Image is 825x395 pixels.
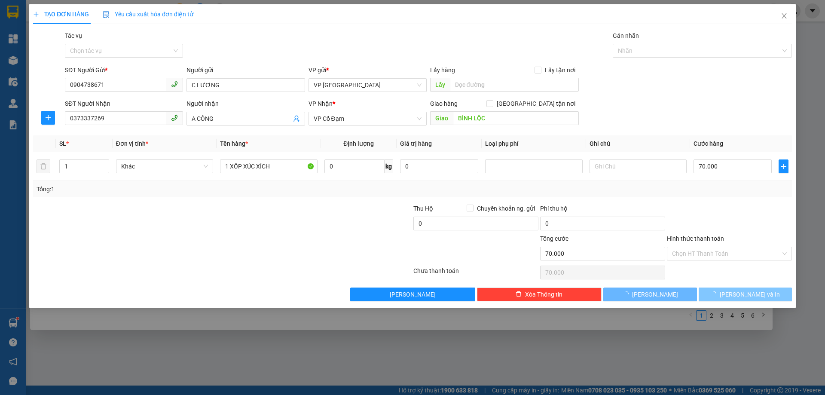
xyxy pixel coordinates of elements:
span: Chuyển khoản ng. gửi [474,204,538,213]
div: VP gửi [309,65,427,75]
span: VP Cổ Đạm [314,112,422,125]
b: GỬI : VP [GEOGRAPHIC_DATA] [11,62,128,91]
span: VP Nhận [309,100,333,107]
li: Hotline: 1900252555 [80,32,359,43]
div: Phí thu hộ [540,204,665,217]
span: [PERSON_NAME] [632,290,678,299]
span: Giao [430,111,453,125]
span: Lấy [430,78,450,92]
input: VD: Bàn, Ghế [220,159,317,173]
div: Người nhận [186,99,305,108]
span: Giá trị hàng [400,140,432,147]
span: plus [42,114,55,121]
span: TẠO ĐƠN HÀNG [33,11,89,18]
span: Yêu cầu xuất hóa đơn điện tử [103,11,193,18]
span: phone [171,114,178,121]
th: Ghi chú [586,135,690,152]
span: Lấy hàng [430,67,455,73]
li: Cổ Đạm, xã [GEOGRAPHIC_DATA], [GEOGRAPHIC_DATA] [80,21,359,32]
span: SL [59,140,66,147]
th: Loại phụ phí [482,135,586,152]
span: Đơn vị tính [116,140,148,147]
span: delete [516,291,522,298]
span: Định lượng [343,140,374,147]
span: Cước hàng [694,140,723,147]
span: loading [710,291,720,297]
button: delete [37,159,50,173]
input: Dọc đường [450,78,579,92]
span: kg [385,159,393,173]
div: Chưa thanh toán [412,266,539,281]
span: plus [33,11,39,17]
div: Người gửi [186,65,305,75]
span: close [781,12,788,19]
span: Tổng cước [540,235,568,242]
img: icon [103,11,110,18]
div: SĐT Người Nhận [65,99,183,108]
span: phone [171,81,178,88]
label: Hình thức thanh toán [667,235,724,242]
input: 0 [400,159,478,173]
input: Dọc đường [453,111,579,125]
span: user-add [293,115,300,122]
button: [PERSON_NAME] [350,288,475,301]
span: [GEOGRAPHIC_DATA] tận nơi [493,99,579,108]
span: Tên hàng [220,140,248,147]
span: Lấy tận nơi [541,65,579,75]
span: Khác [121,160,208,173]
button: [PERSON_NAME] và In [699,288,792,301]
span: Xóa Thông tin [525,290,562,299]
div: Tổng: 1 [37,184,318,194]
span: Giao hàng [430,100,458,107]
input: Ghi Chú [590,159,687,173]
button: deleteXóa Thông tin [477,288,602,301]
span: [PERSON_NAME] và In [720,290,780,299]
img: logo.jpg [11,11,54,54]
button: [PERSON_NAME] [603,288,697,301]
label: Gán nhãn [613,32,639,39]
span: VP Hà Đông [314,79,422,92]
span: Thu Hộ [413,205,433,212]
span: plus [779,163,788,170]
button: plus [41,111,55,125]
button: Close [772,4,796,28]
span: [PERSON_NAME] [390,290,436,299]
span: loading [623,291,632,297]
label: Tác vụ [65,32,82,39]
div: SĐT Người Gửi [65,65,183,75]
button: plus [779,159,788,173]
